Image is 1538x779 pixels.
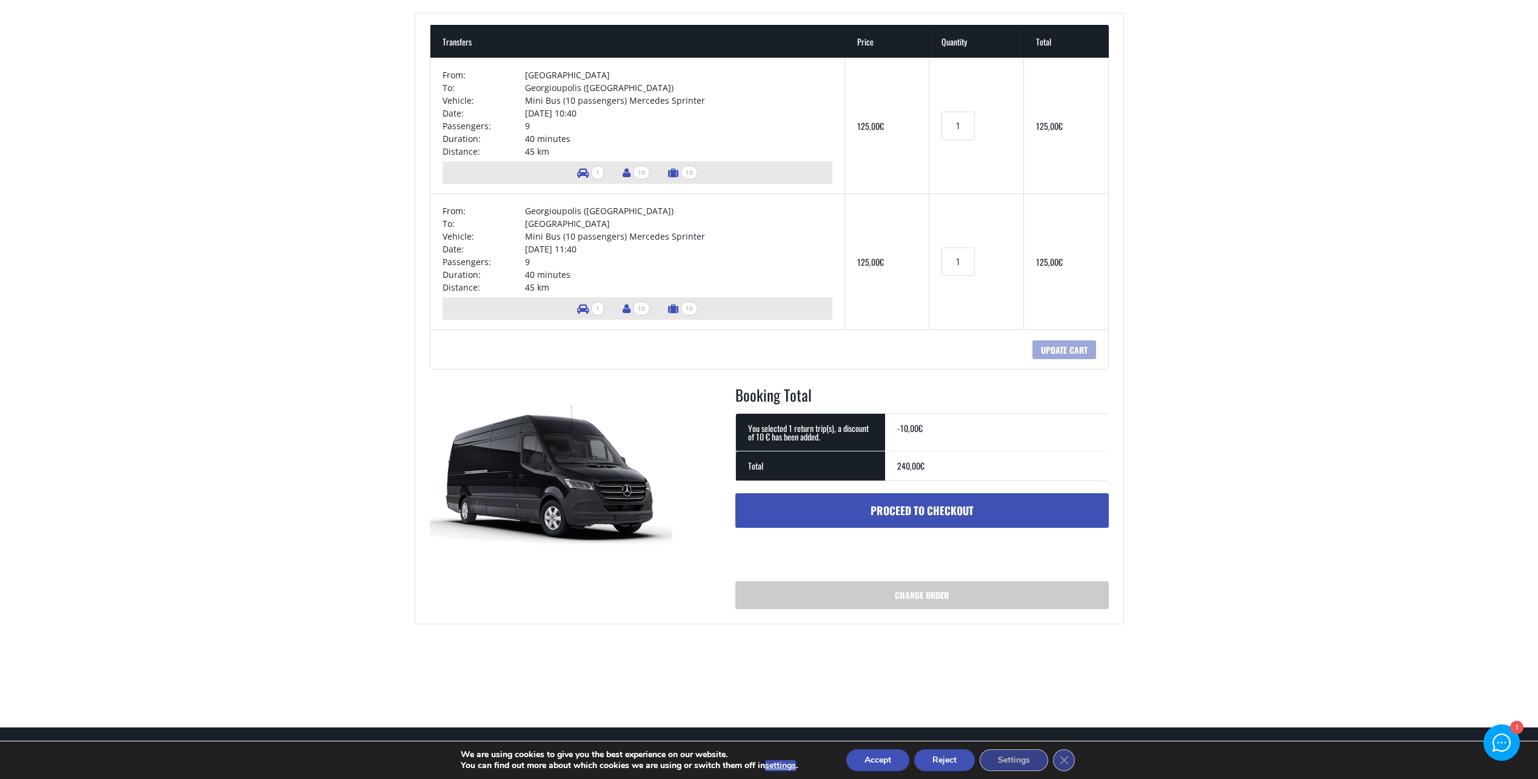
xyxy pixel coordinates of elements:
td: [GEOGRAPHIC_DATA] [525,217,832,230]
bdi: 125,00 [857,255,884,268]
td: Mini Bus (10 passengers) Mercedes Sprinter [525,230,832,243]
td: 45 km [525,281,832,294]
td: To: [443,217,526,230]
li: Number of passengers [617,161,656,184]
input: Transfers quantity [941,248,974,276]
input: Update cart [1032,340,1096,359]
input: Transfers quantity [941,112,974,140]
th: Total [1024,25,1108,58]
li: Number of vehicles [571,297,610,320]
td: [DATE] 11:40 [525,243,832,255]
p: We are using cookies to give you the best experience on our website. [461,749,798,760]
bdi: 125,00 [1036,120,1063,132]
span: € [880,120,884,132]
td: Date: [443,243,526,255]
td: Georgioupolis ([GEOGRAPHIC_DATA]) [525,204,832,217]
a: Proceed to checkout [735,493,1109,528]
span: 1 [591,166,604,180]
td: Vehicle: [443,230,526,243]
span: € [918,422,923,434]
td: Vehicle: [443,94,526,107]
bdi: -10,00 [897,422,923,434]
iframe: Secure express checkout frame [923,534,1111,568]
td: 45 km [525,145,832,158]
bdi: 125,00 [857,120,884,132]
td: Georgioupolis ([GEOGRAPHIC_DATA]) [525,81,832,94]
td: Passengers: [443,120,526,132]
td: Distance: [443,281,526,294]
iframe: Secure express checkout frame [733,534,921,568]
span: 10 [633,166,650,180]
td: Duration: [443,132,526,145]
td: 40 minutes [525,268,832,281]
td: 9 [525,120,832,132]
button: settings [765,760,796,771]
td: [GEOGRAPHIC_DATA] [525,69,832,81]
button: Settings [980,749,1048,771]
td: Passengers: [443,255,526,268]
td: Distance: [443,145,526,158]
bdi: 125,00 [1036,255,1063,268]
td: 9 [525,255,832,268]
p: You can find out more about which cookies we are using or switch them off in . [461,760,798,771]
a: Change order [735,581,1109,609]
span: € [880,255,884,268]
span: € [920,459,924,472]
td: From: [443,69,526,81]
span: € [1058,120,1063,132]
bdi: 240,00 [897,459,924,472]
li: Number of luggage items [662,297,704,320]
span: 10 [681,302,698,315]
li: Number of passengers [617,297,656,320]
span: 1 [591,302,604,315]
td: Mini Bus (10 passengers) Mercedes Sprinter [525,94,832,107]
li: Number of vehicles [571,161,610,184]
td: 40 minutes [525,132,832,145]
td: Duration: [443,268,526,281]
th: You selected 1 return trip(s), a discount of 10 € has been added. [736,413,885,451]
td: To: [443,81,526,94]
img: Mini Bus (10 passengers) Mercedes Sprinter [430,384,672,566]
div: 1 [1510,722,1522,735]
th: Price [845,25,929,58]
th: Transfers [430,25,845,58]
span: € [1058,255,1063,268]
button: Accept [846,749,909,771]
td: Date: [443,107,526,120]
span: 10 [681,166,698,180]
span: 10 [633,302,650,315]
li: Number of luggage items [662,161,704,184]
h2: Booking Total [735,384,1109,413]
th: Total [736,451,885,481]
button: Reject [914,749,975,771]
td: [DATE] 10:40 [525,107,832,120]
td: From: [443,204,526,217]
th: Quantity [929,25,1024,58]
button: Close GDPR Cookie Banner [1053,749,1075,771]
